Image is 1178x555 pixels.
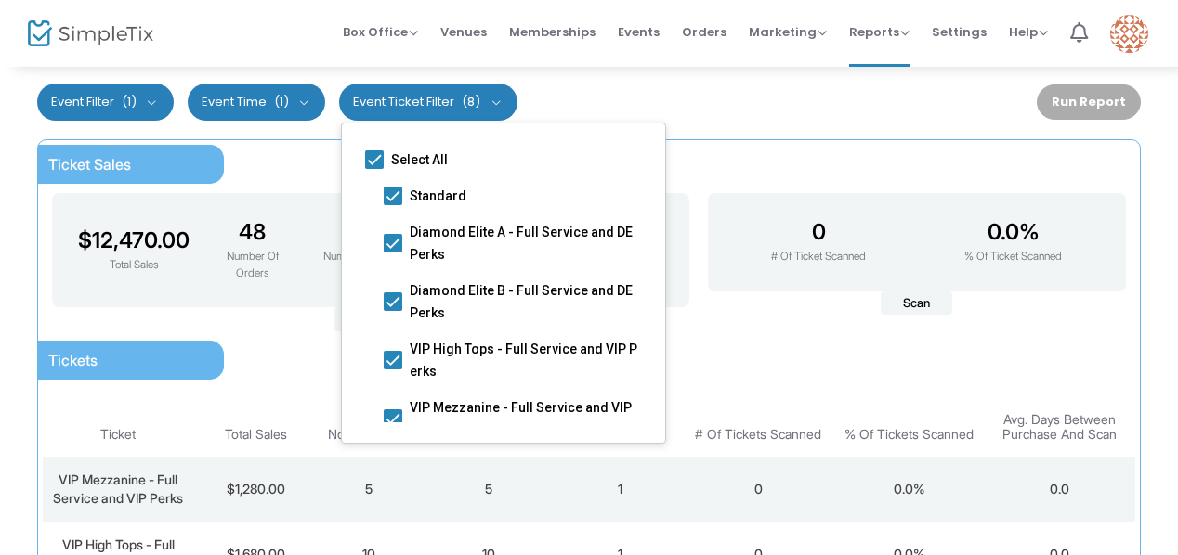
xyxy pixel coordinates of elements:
span: Standard [410,185,642,207]
span: Total Sales [225,427,287,443]
span: Scan [881,291,952,316]
span: 0.0 [1050,481,1069,497]
span: $1,280.00 [227,481,285,497]
span: Avg. Days Between Purchase And Scan [989,412,1131,444]
span: VIP Mezzanine - Full Service and VIP Perks [53,471,183,506]
p: Number Of Tickets Sold [316,249,419,281]
p: Number Of Orders [212,249,294,281]
span: 1 [618,481,622,497]
p: # Of Ticket Scanned [771,249,866,265]
span: Tickets [48,351,98,369]
span: Box Office [343,23,418,41]
button: Event Ticket Filter(8) [339,84,517,121]
span: Sales [334,307,408,331]
p: % Of Ticket Scanned [964,249,1062,265]
span: No. Of Orders [328,427,410,443]
span: 0.0% [894,481,925,497]
span: Venues [440,8,487,56]
h3: 58 [316,219,419,245]
span: 5 [365,481,373,497]
h3: $12,470.00 [78,227,190,253]
span: (1) [122,95,137,110]
button: Event Time(1) [188,84,326,121]
span: 0 [754,481,763,497]
span: # Of Tickets Scanned [695,427,821,443]
span: Help [1009,23,1048,41]
span: Select All [391,148,623,171]
span: Orders [682,8,726,56]
span: Diamond Elite B - Full Service and DE Perks [410,279,642,324]
span: Settings [932,8,987,56]
p: Total Sales [78,257,190,274]
span: Diamond Elite A - Full Service and DE Perks [410,221,642,265]
span: Ticket Sales [48,155,131,174]
span: (8) [462,95,480,110]
span: VIP High Tops - Full Service and VIP Perks [410,338,642,382]
span: Memberships [509,8,596,56]
span: 5 [485,481,492,497]
span: Reports [849,23,910,41]
button: Event Filter(1) [37,84,174,121]
h3: 0.0% [964,219,1062,245]
h3: 48 [212,219,294,245]
h3: 0 [771,219,866,245]
span: Events [618,8,660,56]
span: Ticket [100,427,136,443]
span: (1) [274,95,289,110]
span: Marketing [749,23,827,41]
span: VIP Mezzanine - Full Service and VIP Perks [410,396,642,441]
span: % Of Tickets Scanned [844,427,974,443]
